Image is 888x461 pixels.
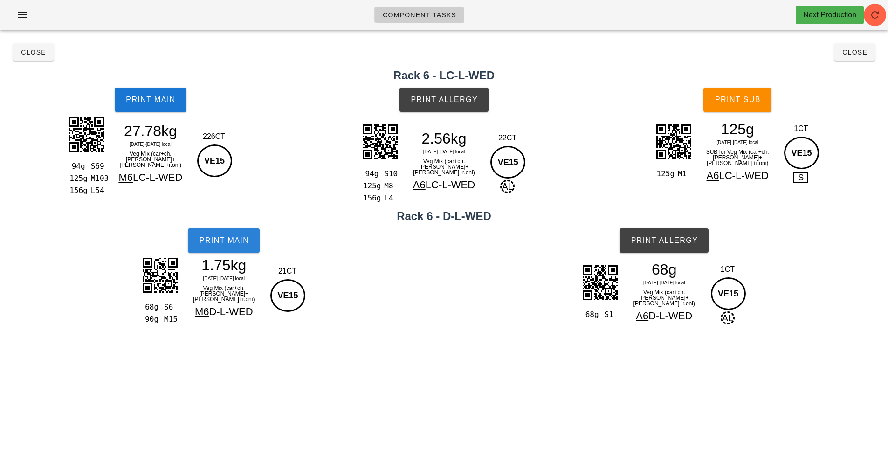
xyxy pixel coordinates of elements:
div: 27.78kg [110,124,191,138]
span: LC-L-WED [719,170,768,181]
div: 68g [624,262,705,276]
button: Close [834,44,875,61]
span: AL [721,311,735,324]
span: Close [21,48,46,56]
button: Close [13,44,54,61]
div: VE15 [784,137,819,169]
span: LC-L-WED [426,179,475,191]
div: Veg Mix (car+ch.[PERSON_NAME]+[PERSON_NAME]+r.oni) [624,288,705,308]
div: S6 [160,301,179,313]
span: A6 [413,179,426,191]
div: L4 [380,192,399,204]
span: Print Sub [715,96,761,104]
button: Print Main [188,228,260,253]
span: A6 [707,170,719,181]
div: L54 [87,185,106,197]
div: 125g [361,180,380,192]
a: Component Tasks [374,7,464,23]
span: [DATE]-[DATE] local [716,140,758,145]
span: LC-L-WED [133,172,182,183]
div: 156g [68,185,87,197]
div: 21CT [268,266,307,277]
div: S69 [87,160,106,172]
img: PERd0Ar5uWzL5xBVFUTald5CCJ8YCNTeNWZZJuSBgAk5KoGcMaYntLcS0qUK53lFINVDDOQcAiZkDttUZhOSgm3uIRMyh20qs... [577,259,623,306]
div: VE15 [490,146,525,179]
span: Print Main [125,96,176,104]
span: [DATE]-[DATE] local [423,149,465,154]
div: 125g [655,168,674,180]
span: Print Allergy [410,96,478,104]
img: bguy4SIrUam1ydF3YQUESIe86V2I6RpIJJCpIzMG2pwEXxKB0NyIYl+UizJXQQw0mURn9XgGplDCEjkcSZERFKVDnI8iWbS+Z... [63,111,110,158]
button: Print Main [115,88,186,112]
div: 1CT [709,264,747,275]
span: [DATE]-[DATE] local [643,280,685,285]
div: VE15 [270,279,305,312]
div: 90g [141,313,160,325]
div: 94g [68,160,87,172]
div: SUB for Veg Mix (car+ch.[PERSON_NAME]+[PERSON_NAME]+r.oni) [697,147,778,168]
span: Close [842,48,867,56]
div: 125g [68,172,87,185]
div: Veg Mix (car+ch.[PERSON_NAME]+[PERSON_NAME]+r.oni) [110,149,191,170]
h2: Rack 6 - D-L-WED [6,208,882,225]
div: VE15 [197,144,232,177]
span: D-L-WED [209,306,253,317]
span: [DATE]-[DATE] local [203,276,245,281]
div: 22CT [488,132,527,144]
img: aiWGyB3BrLCa0lNILZDYiPWRKyS1EwSj311Ql5CxhDvX1GYA6SgEyBPYVoZQnZ8xvQUCJCebsueCpBl0vYmDpCebsueCpBl0v... [357,118,403,165]
div: VE15 [711,277,746,310]
div: Next Production [803,9,856,21]
span: D-L-WED [648,310,692,322]
h2: Rack 6 - LC-L-WED [6,67,882,84]
span: [DATE]-[DATE] local [130,142,172,147]
div: M1 [674,168,693,180]
div: M15 [160,313,179,325]
div: 226CT [195,131,234,142]
span: M6 [118,172,133,183]
div: M8 [380,180,399,192]
div: 94g [361,168,380,180]
span: Print Allergy [630,236,698,245]
span: S [793,172,808,183]
img: NEMpJYIlHXeEK6bCr7NNWQALkOgUs1ZF042TmEDMuBEBJChiEwLJwoJIQMQ2BYOFFICBmGwLBwopAQMgyBYeG8A0g+QT6g+rJ... [137,252,183,298]
div: 68g [581,309,600,321]
span: Component Tasks [382,11,456,19]
div: Veg Mix (car+ch.[PERSON_NAME]+[PERSON_NAME]+r.oni) [404,157,485,177]
div: 1CT [782,123,820,134]
div: 1.75kg [183,258,264,272]
span: Print Main [199,236,249,245]
div: M103 [87,172,106,185]
span: AL [500,180,514,193]
button: Print Sub [703,88,771,112]
div: Veg Mix (car+ch.[PERSON_NAME]+[PERSON_NAME]+r.oni) [183,283,264,304]
div: 156g [361,192,380,204]
img: ZI+ZIVYvAAAAABJRU5ErkJggg== [650,118,697,165]
div: 125g [697,122,778,136]
span: A6 [636,310,648,322]
button: Print Allergy [620,228,709,253]
button: Print Allergy [399,88,489,112]
div: 2.56kg [404,131,485,145]
div: S1 [601,309,620,321]
div: S10 [380,168,399,180]
div: 68g [141,301,160,313]
span: M6 [195,306,209,317]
